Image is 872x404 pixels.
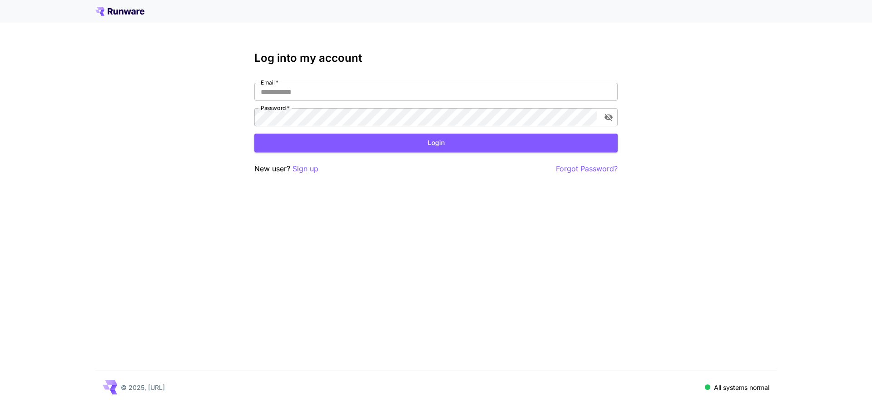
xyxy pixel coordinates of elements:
[261,104,290,112] label: Password
[556,163,618,175] button: Forgot Password?
[600,109,617,125] button: toggle password visibility
[254,163,318,175] p: New user?
[254,52,618,65] h3: Log into my account
[121,383,165,392] p: © 2025, [URL]
[254,134,618,152] button: Login
[714,383,769,392] p: All systems normal
[261,79,278,86] label: Email
[292,163,318,175] button: Sign up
